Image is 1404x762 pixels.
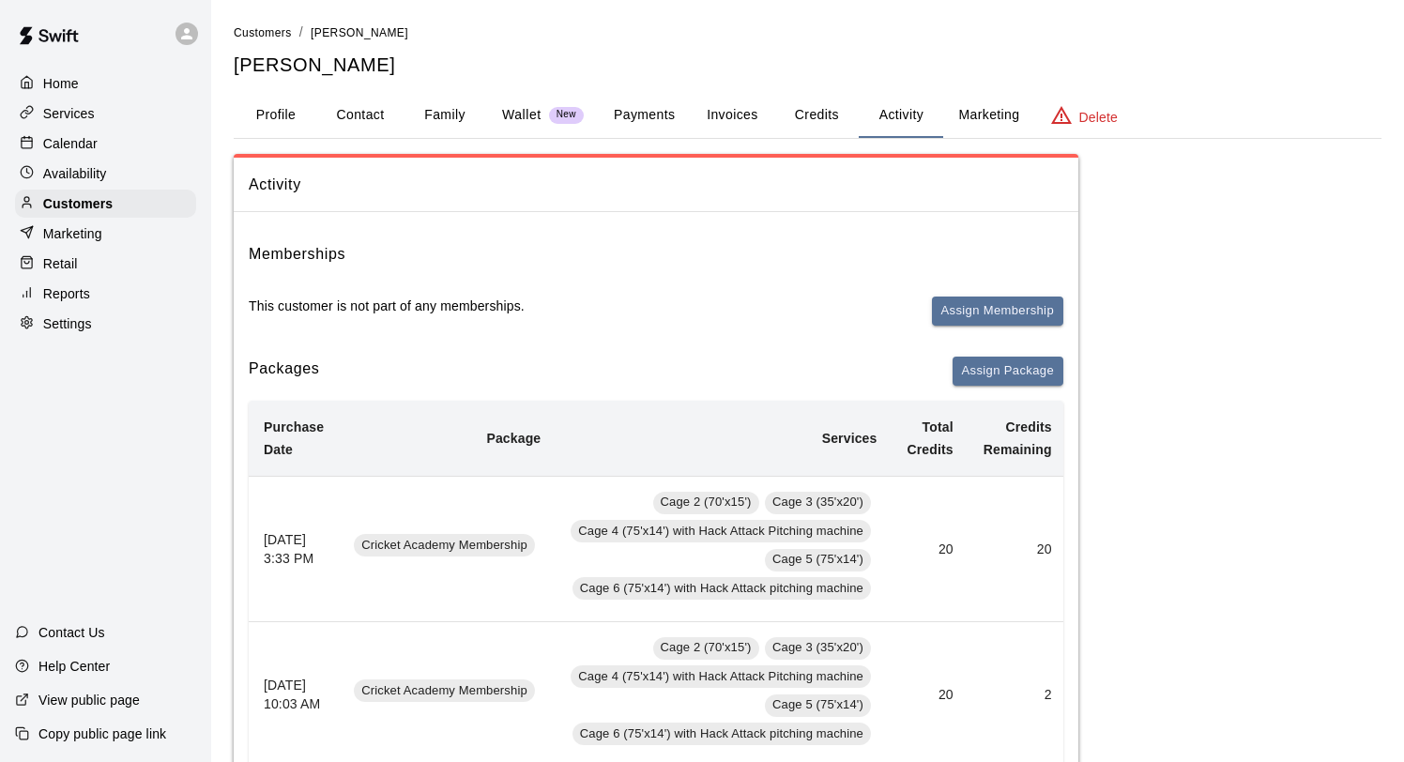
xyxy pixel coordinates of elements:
[1079,108,1118,127] p: Delete
[15,130,196,158] a: Calendar
[943,93,1034,138] button: Marketing
[249,357,319,386] h6: Packages
[572,725,871,743] span: Cage 6 (75'x14') with Hack Attack pitching machine
[969,476,1067,621] td: 20
[299,23,303,42] li: /
[43,194,113,213] p: Customers
[354,540,541,555] a: Cricket Academy Membership
[264,419,324,457] b: Purchase Date
[249,476,339,621] th: [DATE] 3:33 PM
[653,494,759,511] span: Cage 2 (70'x15')
[354,685,541,700] a: Cricket Academy Membership
[38,623,105,642] p: Contact Us
[599,93,690,138] button: Payments
[653,639,759,657] span: Cage 2 (70'x15')
[765,696,871,714] span: Cage 5 (75'x14')
[502,105,542,125] p: Wallet
[572,580,871,598] span: Cage 6 (75'x14') with Hack Attack pitching machine
[234,53,1381,78] h5: [PERSON_NAME]
[38,724,166,743] p: Copy public page link
[43,314,92,333] p: Settings
[907,419,953,457] b: Total Credits
[403,93,487,138] button: Family
[234,23,1381,43] nav: breadcrumb
[234,93,1381,138] div: basic tabs example
[549,109,584,121] span: New
[43,164,107,183] p: Availability
[43,134,98,153] p: Calendar
[354,537,535,555] span: Cricket Academy Membership
[932,297,1063,326] button: Assign Membership
[38,657,110,676] p: Help Center
[822,431,877,446] b: Services
[571,668,871,686] span: Cage 4 (75'x14') with Hack Attack Pitching machine
[249,297,525,315] p: This customer is not part of any memberships.
[43,284,90,303] p: Reports
[953,357,1063,386] button: Assign Package
[15,250,196,278] a: Retail
[354,682,535,700] span: Cricket Academy Membership
[234,24,292,39] a: Customers
[486,431,541,446] b: Package
[765,639,871,657] span: Cage 3 (35'x20')
[15,160,196,188] a: Availability
[892,476,968,621] td: 20
[234,93,318,138] button: Profile
[318,93,403,138] button: Contact
[43,74,79,93] p: Home
[571,523,871,541] span: Cage 4 (75'x14') with Hack Attack Pitching machine
[15,99,196,128] a: Services
[690,93,774,138] button: Invoices
[765,494,871,511] span: Cage 3 (35'x20')
[38,691,140,709] p: View public page
[311,26,408,39] span: [PERSON_NAME]
[984,419,1052,457] b: Credits Remaining
[15,280,196,308] a: Reports
[15,69,196,98] a: Home
[15,190,196,218] a: Customers
[43,224,102,243] p: Marketing
[249,173,1063,197] span: Activity
[15,220,196,248] a: Marketing
[774,93,859,138] button: Credits
[765,551,871,569] span: Cage 5 (75'x14')
[43,104,95,123] p: Services
[15,310,196,338] a: Settings
[43,254,78,273] p: Retail
[859,93,943,138] button: Activity
[234,26,292,39] span: Customers
[249,242,345,267] h6: Memberships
